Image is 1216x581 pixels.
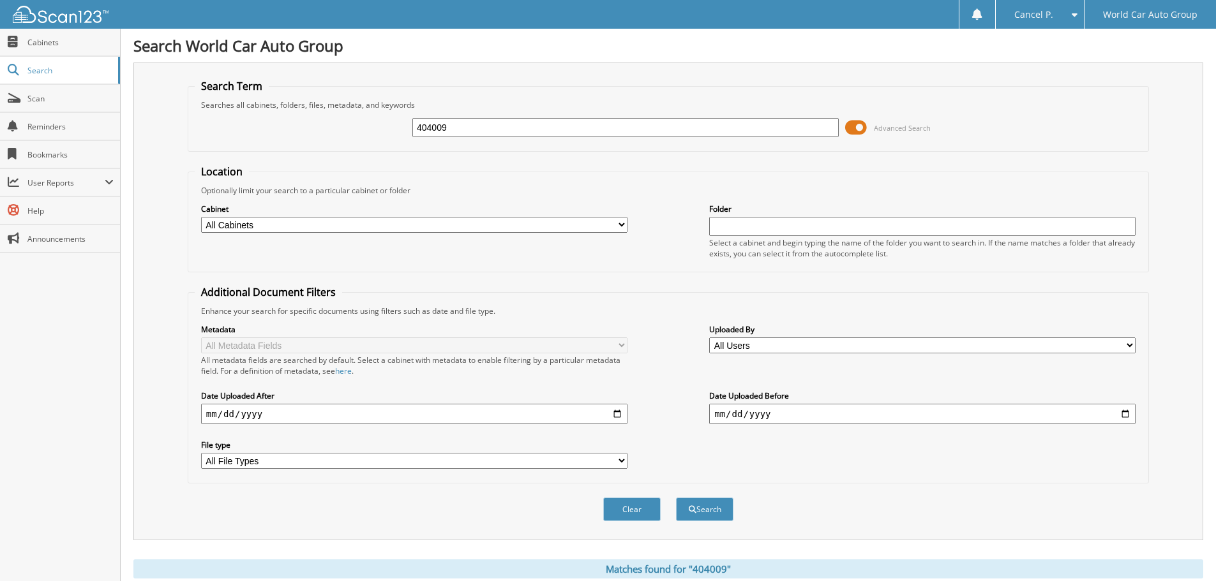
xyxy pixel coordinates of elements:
[709,324,1136,335] label: Uploaded By
[195,99,1142,110] div: Searches all cabinets, folders, files, metadata, and keywords
[709,237,1136,259] div: Select a cabinet and begin typing the name of the folder you want to search in. If the name match...
[27,149,114,160] span: Bookmarks
[1014,11,1053,18] span: Cancel P.
[27,177,105,188] span: User Reports
[201,203,627,214] label: Cabinet
[13,6,109,23] img: scan123-logo-white.svg
[603,497,661,521] button: Clear
[335,365,352,376] a: here
[1152,520,1216,581] iframe: Chat Widget
[195,285,342,299] legend: Additional Document Filters
[201,439,627,450] label: File type
[201,390,627,401] label: Date Uploaded After
[201,404,627,424] input: start
[874,123,931,133] span: Advanced Search
[709,203,1136,214] label: Folder
[201,355,627,376] div: All metadata fields are searched by default. Select a cabinet with metadata to enable filtering b...
[195,305,1142,316] div: Enhance your search for specific documents using filters such as date and file type.
[709,404,1136,424] input: end
[709,390,1136,401] label: Date Uploaded Before
[27,205,114,216] span: Help
[27,121,114,132] span: Reminders
[27,37,114,48] span: Cabinets
[27,65,112,76] span: Search
[195,185,1142,196] div: Optionally limit your search to a particular cabinet or folder
[27,93,114,104] span: Scan
[676,497,733,521] button: Search
[133,559,1203,578] div: Matches found for "404009"
[1103,11,1197,18] span: World Car Auto Group
[27,233,114,244] span: Announcements
[195,165,249,179] legend: Location
[201,324,627,335] label: Metadata
[195,79,269,93] legend: Search Term
[133,35,1203,56] h1: Search World Car Auto Group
